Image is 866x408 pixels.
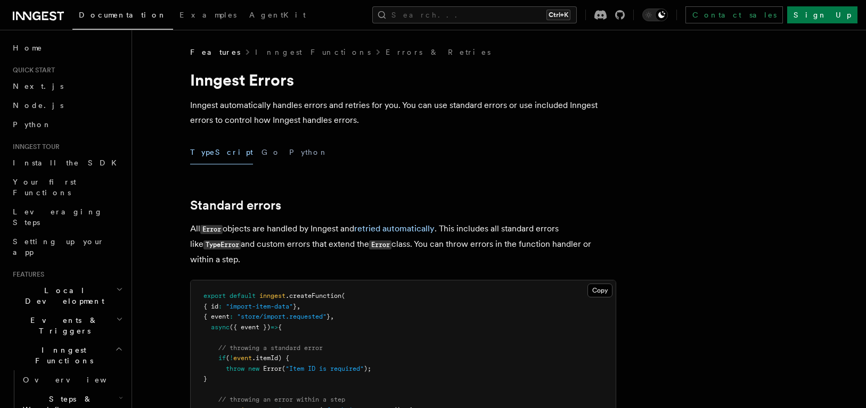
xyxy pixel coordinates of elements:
[190,98,616,128] p: Inngest automatically handles errors and retries for you. You can use standard errors or use incl...
[13,43,43,53] span: Home
[19,370,125,389] a: Overview
[230,323,271,331] span: ({ event })
[685,6,783,23] a: Contact sales
[9,66,55,74] span: Quick start
[226,354,230,362] span: (
[9,315,116,336] span: Events & Triggers
[233,354,252,362] span: event
[13,178,76,197] span: Your first Functions
[190,140,253,164] button: TypeScript
[203,313,230,320] span: { event
[203,240,241,249] code: TypeError
[9,232,125,262] a: Setting up your app
[203,375,207,382] span: }
[285,365,364,372] span: "Item ID is required"
[341,292,345,299] span: (
[9,281,125,311] button: Local Development
[9,38,125,57] a: Home
[211,323,230,331] span: async
[293,303,297,310] span: }
[190,47,240,57] span: Features
[263,365,282,372] span: Error
[13,101,63,110] span: Node.js
[13,120,52,129] span: Python
[9,202,125,232] a: Leveraging Steps
[218,396,345,403] span: // throwing an error within a step
[72,3,173,30] a: Documentation
[230,292,256,299] span: default
[255,47,371,57] a: Inngest Functions
[249,11,306,19] span: AgentKit
[9,285,116,306] span: Local Development
[13,207,103,227] span: Leveraging Steps
[364,365,371,372] span: );
[278,323,282,331] span: {
[369,240,391,249] code: Error
[252,354,289,362] span: .itemId) {
[285,292,341,299] span: .createFunction
[9,270,44,279] span: Features
[218,344,323,352] span: // throwing a standard error
[9,115,125,134] a: Python
[546,10,570,20] kbd: Ctrl+K
[372,6,577,23] button: Search...Ctrl+K
[289,140,328,164] button: Python
[282,365,285,372] span: (
[173,3,243,29] a: Examples
[9,172,125,202] a: Your first Functions
[271,323,278,331] span: =>
[787,6,857,23] a: Sign Up
[9,340,125,370] button: Inngest Functions
[587,284,612,297] button: Copy
[79,11,167,19] span: Documentation
[248,365,259,372] span: new
[190,198,281,213] a: Standard errors
[230,313,233,320] span: :
[13,82,63,90] span: Next.js
[259,292,285,299] span: inngest
[243,3,312,29] a: AgentKit
[203,292,226,299] span: export
[642,9,668,21] button: Toggle dark mode
[218,354,226,362] span: if
[9,345,115,366] span: Inngest Functions
[297,303,300,310] span: ,
[13,159,123,167] span: Install the SDK
[354,223,435,234] a: retried automatically
[237,313,326,320] span: "store/import.requested"
[9,96,125,115] a: Node.js
[203,303,218,310] span: { id
[9,153,125,172] a: Install the SDK
[13,237,104,256] span: Setting up your app
[190,70,616,89] h1: Inngest Errors
[230,354,233,362] span: !
[9,143,60,151] span: Inngest tour
[23,376,133,384] span: Overview
[9,311,125,340] button: Events & Triggers
[179,11,236,19] span: Examples
[200,225,223,234] code: Error
[386,47,491,57] a: Errors & Retries
[190,221,616,267] p: All objects are handled by Inngest and . This includes all standard errors like and custom errors...
[262,140,281,164] button: Go
[9,77,125,96] a: Next.js
[330,313,334,320] span: ,
[226,303,293,310] span: "import-item-data"
[326,313,330,320] span: }
[226,365,244,372] span: throw
[218,303,222,310] span: :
